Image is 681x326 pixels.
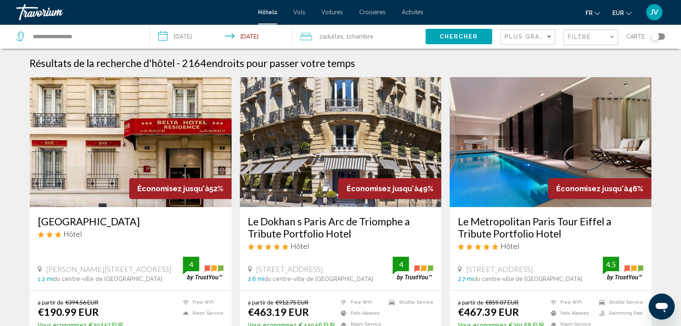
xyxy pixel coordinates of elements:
[16,4,250,20] a: Travorium
[248,242,434,250] div: 5 star Hotel
[264,276,373,282] span: du centre-ville de [GEOGRAPHIC_DATA]
[458,306,518,318] ins: €467.39 EUR
[38,229,223,238] div: 3 star Hotel
[38,215,223,227] a: [GEOGRAPHIC_DATA]
[248,276,264,282] span: 2.6 mi
[38,299,63,306] span: a partir de
[346,184,418,193] span: Économisez jusqu'à
[240,77,442,207] img: Hotel image
[563,29,618,46] button: Filter
[556,184,628,193] span: Économisez jusqu'à
[248,299,273,306] span: a partir de
[336,310,385,317] li: Pets Allowed
[595,299,643,306] li: Shuttle Service
[402,9,423,15] a: Activités
[644,4,665,21] button: User Menu
[485,299,518,306] del: €859.07 EUR
[458,276,473,282] span: 2.7 mi
[586,10,592,16] span: fr
[258,9,277,15] a: Hôtels
[179,310,223,317] li: Room Service
[595,310,643,317] li: Swimming Pool
[393,259,409,269] div: 4
[648,294,674,320] iframe: Bouton de lancement de la fenêtre de messagerie
[248,306,309,318] ins: €463.19 EUR
[505,33,601,40] span: Plus grandes économies
[38,276,53,282] span: 1.2 mi
[359,9,386,15] a: Croisières
[612,7,631,19] button: Change currency
[458,299,483,306] span: a partir de
[336,299,385,306] li: Free WiFi
[53,276,162,282] span: du centre-ville de [GEOGRAPHIC_DATA]
[500,242,519,250] span: Hôtel
[137,184,209,193] span: Économisez jusqu'à
[505,34,553,41] mat-select: Sort by
[568,34,591,40] span: Filtre
[183,257,223,281] img: trustyou-badge.svg
[206,57,355,69] span: endroits pour passer votre temps
[248,215,434,240] a: Le Dokhan s Paris Arc de Triomphe a Tribute Portfolio Hotel
[603,257,643,281] img: trustyou-badge.svg
[393,257,433,281] img: trustyou-badge.svg
[626,31,645,42] span: Carte
[179,299,223,306] li: Free WiFi
[177,57,180,69] span: -
[182,57,355,69] h2: 2164
[466,265,533,274] span: [STREET_ADDRESS]
[547,299,595,306] li: Free WiFi
[293,9,305,15] a: Vols
[586,7,600,19] button: Change language
[612,10,624,16] span: EUR
[292,24,425,49] button: Travelers: 2 adults, 0 children
[183,259,199,269] div: 4
[645,33,665,40] button: Toggle map
[30,77,232,207] img: Hotel image
[458,215,643,240] a: Le Metropolitan Paris Tour Eiffel a Tribute Portfolio Hotel
[449,77,651,207] img: Hotel image
[425,29,492,44] button: Chercher
[275,299,308,306] del: €912.75 EUR
[65,299,98,306] del: €394.56 EUR
[46,265,171,274] span: [PERSON_NAME][STREET_ADDRESS]
[63,229,82,238] span: Hôtel
[129,178,232,199] div: 52%
[319,31,343,42] span: 2
[291,242,309,250] span: Hôtel
[38,306,99,318] ins: €190.99 EUR
[458,242,643,250] div: 5 star Hotel
[547,310,595,317] li: Pets Allowed
[385,299,433,306] li: Shuttle Service
[323,33,343,40] span: Adultes
[343,31,373,42] span: , 1
[321,9,343,15] a: Voitures
[349,33,373,40] span: Chambre
[603,259,619,269] div: 4.5
[256,265,323,274] span: [STREET_ADDRESS]
[650,8,658,16] span: JV
[150,24,292,49] button: Check-in date: Nov 28, 2025 Check-out date: Nov 30, 2025
[30,57,175,69] h1: Résultats de la recherche d'hôtel
[338,178,441,199] div: 49%
[439,34,478,40] span: Chercher
[548,178,651,199] div: 46%
[473,276,582,282] span: du centre-ville de [GEOGRAPHIC_DATA]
